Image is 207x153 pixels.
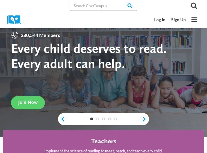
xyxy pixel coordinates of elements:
[11,96,45,109] a: Join Now
[96,118,99,121] a: 2
[151,15,188,25] nav: Secondary Mobile Navigation
[168,15,188,25] a: Sign Up
[108,118,111,121] a: 4
[102,118,105,121] a: 3
[19,31,62,39] span: 380,544 Members
[114,118,117,121] a: 5
[151,15,168,25] a: Log In
[18,99,38,105] span: Join Now
[70,1,137,11] input: Search Cox Campus
[91,137,116,145] h4: Teachers
[90,118,93,121] a: 1
[7,15,25,25] img: Cox Campus
[58,113,149,125] div: content slider buttons
[58,116,65,122] a: previous
[189,14,200,25] button: Open menu
[142,116,149,122] a: next
[11,41,167,72] strong: Every child deserves to read. Every adult can help.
